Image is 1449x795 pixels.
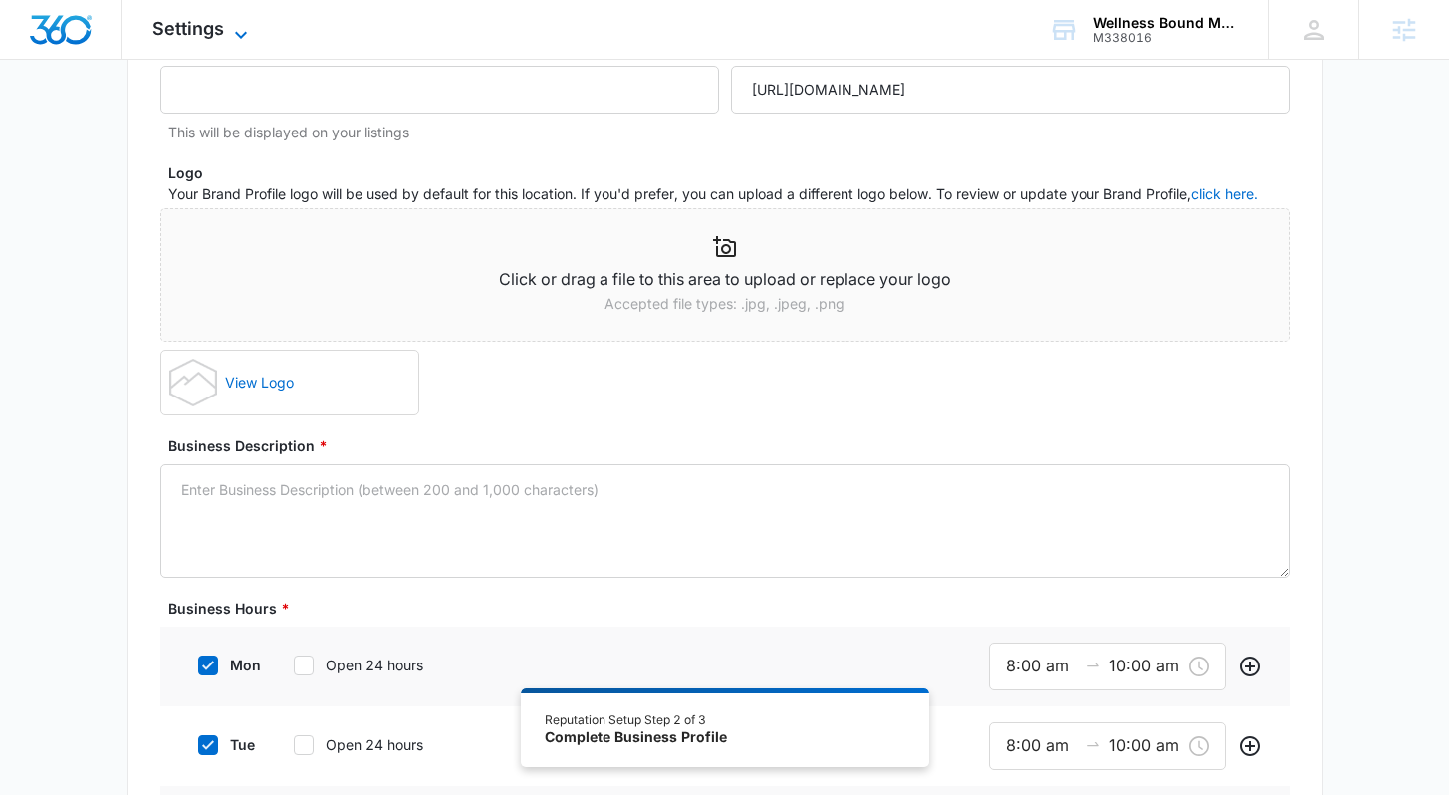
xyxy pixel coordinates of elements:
span: to [1086,657,1101,672]
a: View Logo [217,361,410,404]
div: Reputation Setup Step 2 of 3 [545,711,727,729]
p: Click or drag a file to this area to upload or replace your logo [161,267,1289,292]
span: Click or drag a file to this area to upload or replace your logoAccepted file types: .jpg, .jpeg,... [161,209,1289,341]
img: View Logo [169,359,217,406]
div: account id [1093,31,1239,45]
label: Open 24 hours [280,734,469,755]
button: Add [1234,730,1266,762]
div: account name [1093,15,1239,31]
label: Logo [168,162,1298,183]
label: tue [184,734,264,755]
button: Add [1234,651,1266,682]
input: https:// [731,66,1290,114]
span: swap-right [1086,657,1101,672]
p: Accepted file types: .jpg, .jpeg, .png [161,293,1289,315]
p: This will be displayed on your listings [168,122,719,142]
label: Open 24 hours [280,655,469,675]
span: Settings [152,18,224,39]
p: Your Brand Profile logo will be used by default for this location. If you'd prefer, you can uploa... [168,183,1290,204]
div: Complete Business Profile [545,729,727,747]
input: Open [1006,733,1078,758]
span: to [1086,736,1101,752]
label: Business Description [168,435,1298,456]
input: Closed [1109,654,1181,678]
span: swap-right [1086,736,1101,752]
input: Open [1006,654,1078,678]
label: Business Hours [168,598,1298,619]
label: mon [184,655,264,675]
input: Closed [1109,733,1181,758]
a: click here. [1191,185,1258,202]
